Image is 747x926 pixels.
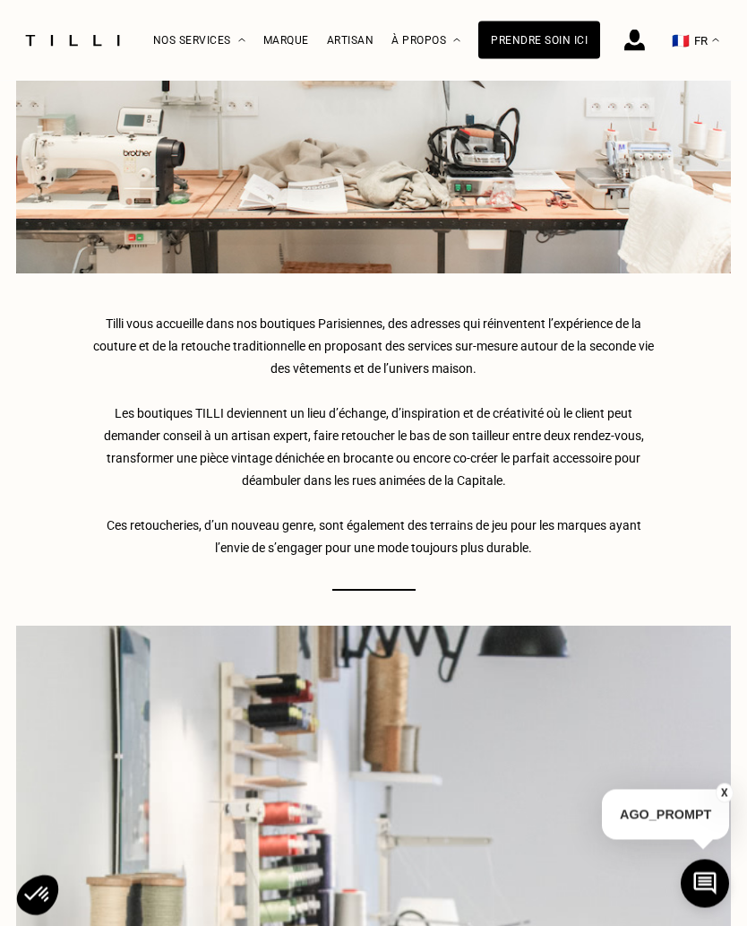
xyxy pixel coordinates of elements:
img: Logo du service de couturière Tilli [19,35,126,47]
span: 🇫🇷 [672,32,690,49]
div: À propos [391,1,460,81]
img: icône connexion [624,30,645,51]
div: Nos services [153,1,245,81]
img: Menu déroulant [238,39,245,43]
img: menu déroulant [712,39,719,43]
button: 🇫🇷 FR [663,1,728,81]
div: Tilli vous accueille dans nos boutiques Parisiennes, des adresses qui réinventent l’expérience de... [91,314,656,560]
p: AGO_PROMPT [602,790,729,840]
img: Menu déroulant à propos [453,39,460,43]
a: Artisan [327,34,374,47]
a: Prendre soin ici [478,22,600,59]
button: X [716,783,734,803]
a: Marque [263,34,309,47]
